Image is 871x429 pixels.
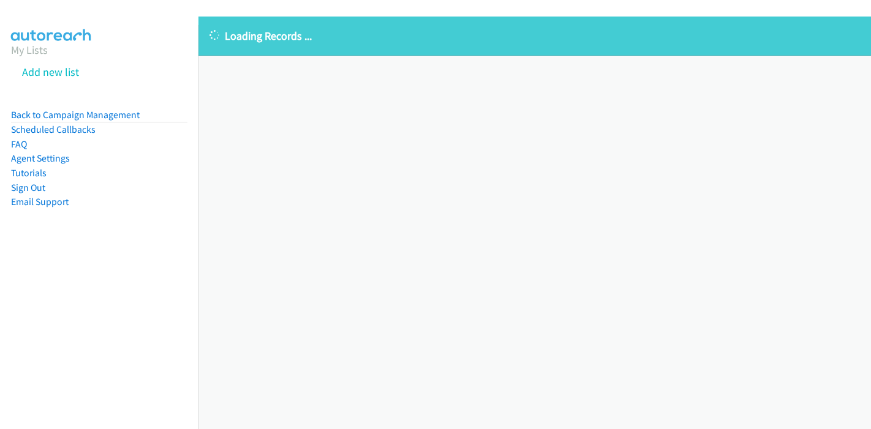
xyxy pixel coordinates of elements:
[11,43,48,57] a: My Lists
[11,167,47,179] a: Tutorials
[11,152,70,164] a: Agent Settings
[11,138,27,150] a: FAQ
[11,182,45,193] a: Sign Out
[11,124,96,135] a: Scheduled Callbacks
[209,28,860,44] p: Loading Records ...
[11,109,140,121] a: Back to Campaign Management
[22,65,79,79] a: Add new list
[11,196,69,207] a: Email Support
